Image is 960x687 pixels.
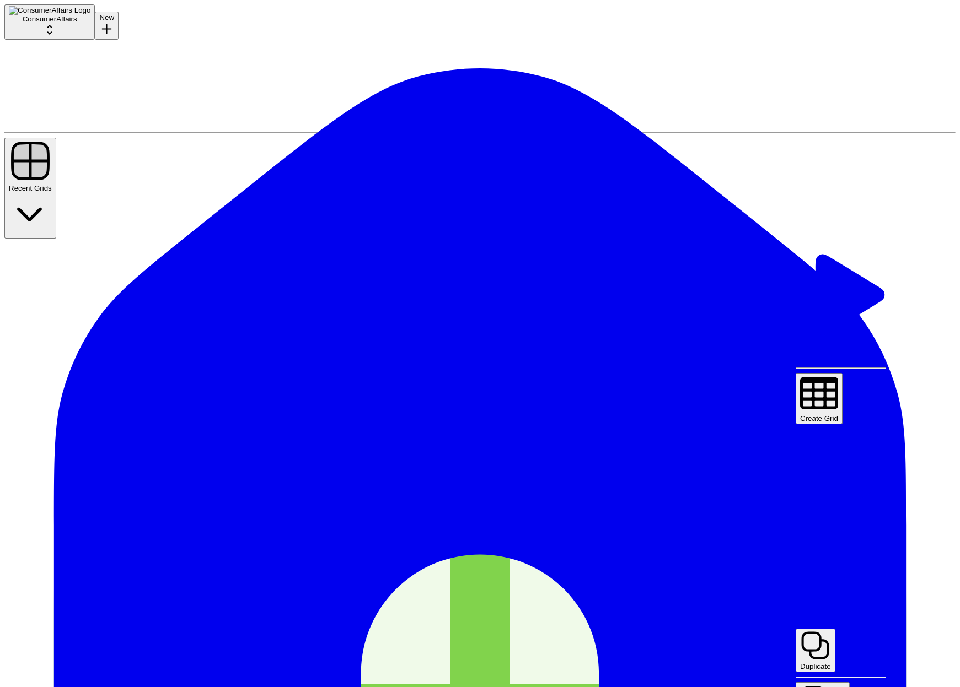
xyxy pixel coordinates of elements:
[805,353,854,363] span: Edit in Studio
[800,414,838,423] span: Create Grid
[9,6,90,15] img: ConsumerAffairs Logo
[796,619,844,628] span: Show History
[800,662,831,670] span: Duplicate
[4,4,95,40] button: Workspace: ConsumerAffairs
[95,12,119,40] button: New
[796,342,811,351] span: Run
[23,15,77,23] span: ConsumerAffairs
[99,13,114,21] span: New
[796,516,827,526] span: Integrate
